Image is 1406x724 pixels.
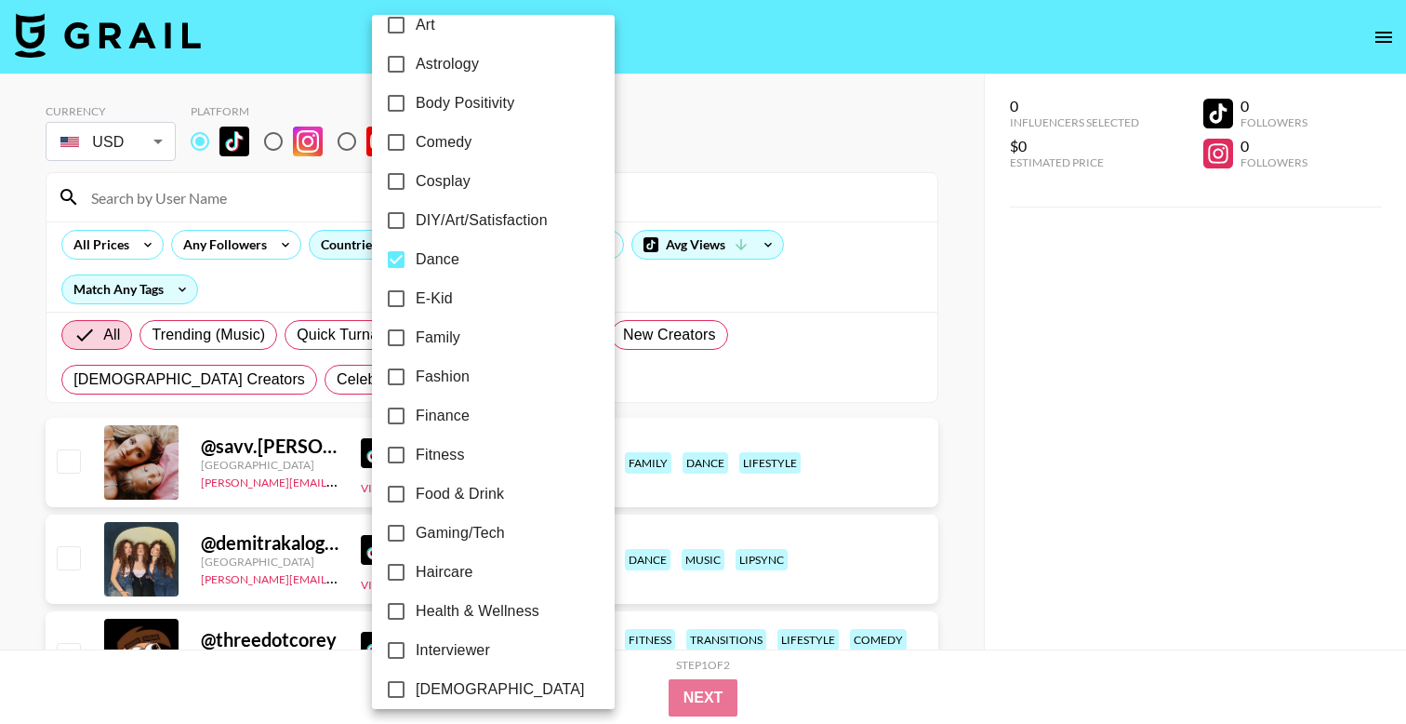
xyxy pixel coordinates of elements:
[1313,631,1384,702] iframe: Drift Widget Chat Controller
[416,522,505,544] span: Gaming/Tech
[416,366,470,388] span: Fashion
[416,327,460,349] span: Family
[416,483,504,505] span: Food & Drink
[416,92,514,114] span: Body Positivity
[416,248,459,271] span: Dance
[416,288,453,310] span: E-Kid
[416,209,548,232] span: DIY/Art/Satisfaction
[416,444,465,466] span: Fitness
[416,53,479,75] span: Astrology
[416,131,471,154] span: Comedy
[416,561,473,583] span: Haircare
[416,639,490,662] span: Interviewer
[416,405,470,427] span: Finance
[416,170,471,193] span: Cosplay
[416,600,539,623] span: Health & Wellness
[416,678,585,701] span: [DEMOGRAPHIC_DATA]
[416,14,435,36] span: Art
